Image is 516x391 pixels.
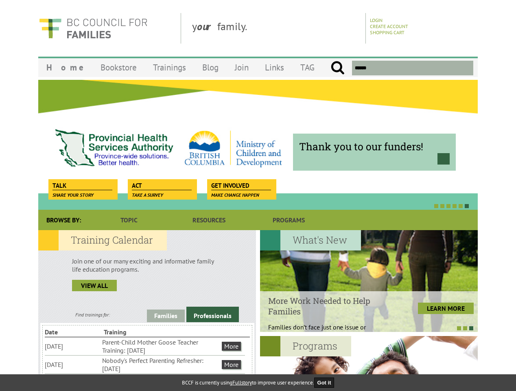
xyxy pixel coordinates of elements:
[186,307,239,322] a: Professionals
[128,179,196,191] a: Act Take a survey
[222,360,241,369] a: More
[418,303,474,314] a: LEARN MORE
[194,58,227,77] a: Blog
[45,360,101,369] li: [DATE]
[268,295,390,316] h4: More Work Needed to Help Families
[72,257,222,273] p: Join one of our many exciting and informative family life education programs.
[102,356,220,373] li: Nobody's Perfect Parenting Refresher: [DATE]
[227,58,257,77] a: Join
[260,230,361,250] h2: What's New
[92,58,145,77] a: Bookstore
[292,58,323,77] a: TAG
[38,210,89,230] div: Browse By:
[257,58,292,77] a: Links
[186,13,366,44] div: y family.
[232,379,252,386] a: Fullstory
[197,20,217,33] strong: our
[45,327,102,337] li: Date
[314,378,335,388] button: Got it
[207,179,275,191] a: Get Involved Make change happen
[102,337,220,355] li: Parent-Child Mother Goose Teacher Training: [DATE]
[38,230,167,250] h2: Training Calendar
[268,323,390,339] p: Families don’t face just one issue or problem;...
[370,23,408,29] a: Create Account
[52,181,112,190] span: Talk
[147,310,185,322] a: Families
[211,192,259,198] span: Make change happen
[52,192,94,198] span: Share your story
[222,342,241,351] a: More
[330,61,345,75] input: Submit
[48,179,116,191] a: Talk Share your story
[211,181,271,190] span: Get Involved
[370,17,383,23] a: Login
[72,280,117,291] a: view all
[89,210,169,230] a: Topic
[132,192,163,198] span: Take a survey
[249,210,329,230] a: Programs
[38,312,147,318] div: Find trainings for:
[38,13,148,44] img: BC Council for FAMILIES
[104,327,161,337] li: Training
[145,58,194,77] a: Trainings
[169,210,249,230] a: Resources
[38,58,92,77] a: Home
[260,336,351,356] h2: Programs
[132,181,192,190] span: Act
[45,341,101,351] li: [DATE]
[370,29,404,35] a: Shopping Cart
[299,140,450,153] span: Thank you to our funders!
